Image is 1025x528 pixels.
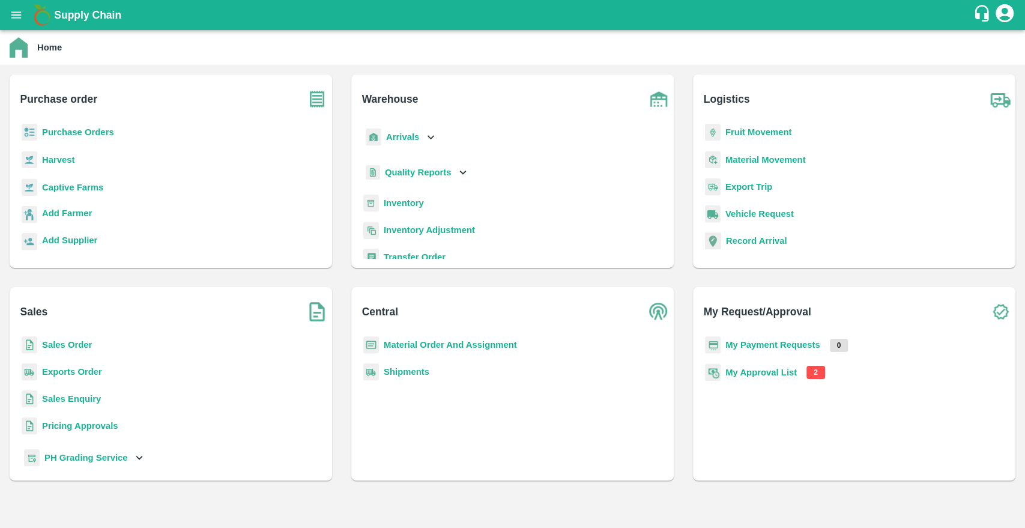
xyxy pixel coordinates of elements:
[725,155,806,165] a: Material Movement
[384,198,424,208] a: Inventory
[725,182,772,192] a: Export Trip
[644,84,674,114] img: warehouse
[302,84,332,114] img: purchase
[705,232,721,249] img: recordArrival
[54,7,973,23] a: Supply Chain
[22,233,37,250] img: supplier
[2,1,30,29] button: open drawer
[20,303,48,320] b: Sales
[42,367,102,377] a: Exports Order
[362,303,398,320] b: Central
[37,43,62,52] b: Home
[386,132,419,142] b: Arrivals
[54,9,121,21] b: Supply Chain
[42,234,97,250] a: Add Supplier
[725,340,820,350] a: My Payment Requests
[644,297,674,327] img: central
[42,207,92,223] a: Add Farmer
[42,394,101,404] a: Sales Enquiry
[705,363,721,381] img: approval
[384,340,517,350] a: Material Order And Assignment
[705,124,721,141] img: fruit
[384,367,429,377] a: Shipments
[22,445,146,472] div: PH Grading Service
[705,205,721,223] img: vehicle
[725,209,794,219] a: Vehicle Request
[20,91,97,108] b: Purchase order
[725,127,792,137] a: Fruit Movement
[42,208,92,218] b: Add Farmer
[806,366,825,379] p: 2
[363,160,470,185] div: Quality Reports
[704,91,750,108] b: Logistics
[994,2,1015,28] div: account of current user
[22,417,37,435] img: sales
[384,225,475,235] a: Inventory Adjustment
[42,183,103,192] a: Captive Farms
[725,368,797,377] a: My Approval List
[366,165,380,180] img: qualityReport
[362,91,419,108] b: Warehouse
[985,297,1015,327] img: check
[363,249,379,266] img: whTransfer
[302,297,332,327] img: soSales
[42,235,97,245] b: Add Supplier
[22,178,37,196] img: harvest
[42,127,114,137] a: Purchase Orders
[42,155,74,165] a: Harvest
[42,421,118,431] a: Pricing Approvals
[363,195,379,212] img: whInventory
[22,151,37,169] img: harvest
[985,84,1015,114] img: truck
[10,37,28,58] img: home
[726,236,787,246] a: Record Arrival
[44,453,128,463] b: PH Grading Service
[30,3,54,27] img: logo
[363,124,438,151] div: Arrivals
[705,178,721,196] img: delivery
[704,303,811,320] b: My Request/Approval
[22,336,37,354] img: sales
[363,222,379,239] img: inventory
[24,449,40,467] img: whTracker
[22,124,37,141] img: reciept
[973,4,994,26] div: customer-support
[384,252,446,262] a: Transfer Order
[22,363,37,381] img: shipments
[363,363,379,381] img: shipments
[366,129,381,146] img: whArrival
[830,339,848,352] p: 0
[705,336,721,354] img: payment
[22,206,37,223] img: farmer
[363,336,379,354] img: centralMaterial
[705,151,721,169] img: material
[385,168,452,177] b: Quality Reports
[22,390,37,408] img: sales
[42,340,92,350] a: Sales Order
